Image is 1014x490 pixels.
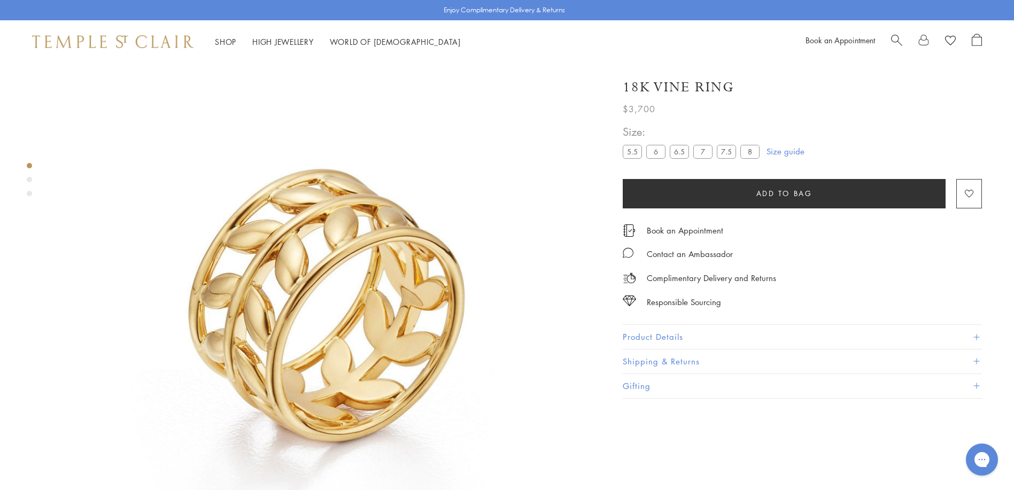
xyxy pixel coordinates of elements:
span: $3,700 [623,102,655,116]
button: Add to bag [623,179,946,208]
label: 7.5 [717,145,736,158]
a: ShopShop [215,36,236,47]
button: Shipping & Returns [623,349,982,374]
label: 6.5 [670,145,689,158]
div: Contact an Ambassador [647,247,733,261]
div: Product gallery navigation [27,160,32,205]
a: World of [DEMOGRAPHIC_DATA]World of [DEMOGRAPHIC_DATA] [330,36,461,47]
img: Temple St. Clair [32,35,193,48]
label: 5.5 [623,145,642,158]
a: Book an Appointment [647,224,723,236]
iframe: Gorgias live chat messenger [961,440,1003,479]
label: 7 [693,145,713,158]
span: Size: [623,123,764,141]
label: 8 [740,145,760,158]
p: Enjoy Complimentary Delivery & Returns [444,5,565,15]
h1: 18K Vine Ring [623,78,734,97]
button: Product Details [623,325,982,349]
span: Add to bag [756,188,812,199]
a: Search [891,34,902,50]
a: Book an Appointment [806,35,875,45]
button: Gifting [623,374,982,398]
nav: Main navigation [215,35,461,49]
img: icon_appointment.svg [623,224,636,237]
p: Complimentary Delivery and Returns [647,271,776,285]
img: icon_sourcing.svg [623,295,636,306]
div: Responsible Sourcing [647,295,721,309]
a: View Wishlist [945,34,956,50]
a: Size guide [767,146,804,157]
a: High JewelleryHigh Jewellery [252,36,314,47]
label: 6 [646,145,665,158]
a: Open Shopping Bag [972,34,982,50]
img: MessageIcon-01_2.svg [623,247,633,258]
img: icon_delivery.svg [623,271,636,285]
